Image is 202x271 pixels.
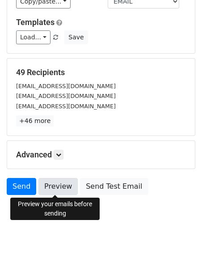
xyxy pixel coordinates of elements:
iframe: Chat Widget [157,228,202,271]
small: [EMAIL_ADDRESS][DOMAIN_NAME] [16,93,116,99]
small: [EMAIL_ADDRESS][DOMAIN_NAME] [16,83,116,89]
a: Templates [16,17,55,27]
button: Save [64,30,88,44]
h5: 49 Recipients [16,68,186,77]
a: Send [7,178,36,195]
a: Load... [16,30,50,44]
h5: Advanced [16,150,186,160]
a: +46 more [16,115,54,127]
a: Send Test Email [80,178,148,195]
a: Preview [38,178,78,195]
small: [EMAIL_ADDRESS][DOMAIN_NAME] [16,103,116,110]
div: Preview your emails before sending [10,198,100,220]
